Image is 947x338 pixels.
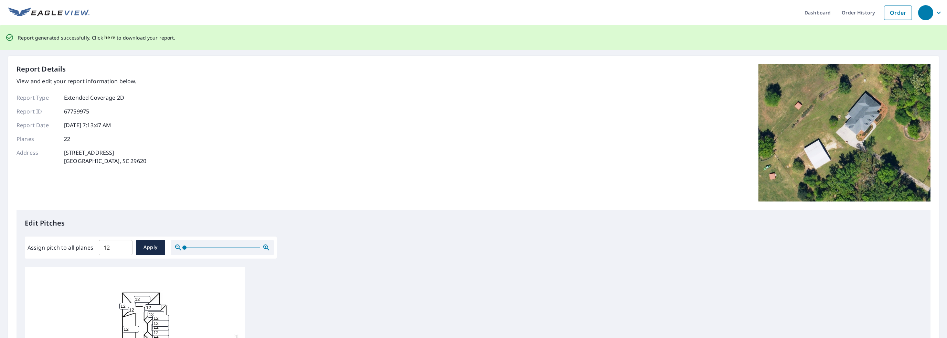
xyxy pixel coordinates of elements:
a: Order [884,6,912,20]
img: Top image [758,64,930,201]
button: Apply [136,240,165,255]
span: Apply [141,243,160,252]
p: Report Type [17,94,58,102]
p: 67759975 [64,107,89,116]
p: Report Date [17,121,58,129]
input: 00.0 [99,238,132,257]
label: Assign pitch to all planes [28,243,93,252]
p: Report ID [17,107,58,116]
p: Edit Pitches [25,218,922,228]
p: [STREET_ADDRESS] [GEOGRAPHIC_DATA], SC 29620 [64,149,146,165]
p: View and edit your report information below. [17,77,146,85]
p: Planes [17,135,58,143]
img: EV Logo [8,8,89,18]
button: here [104,33,116,42]
p: 22 [64,135,70,143]
p: Extended Coverage 2D [64,94,124,102]
p: [DATE] 7:13:47 AM [64,121,111,129]
p: Address [17,149,58,165]
p: Report Details [17,64,66,74]
p: Report generated successfully. Click to download your report. [18,33,175,42]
